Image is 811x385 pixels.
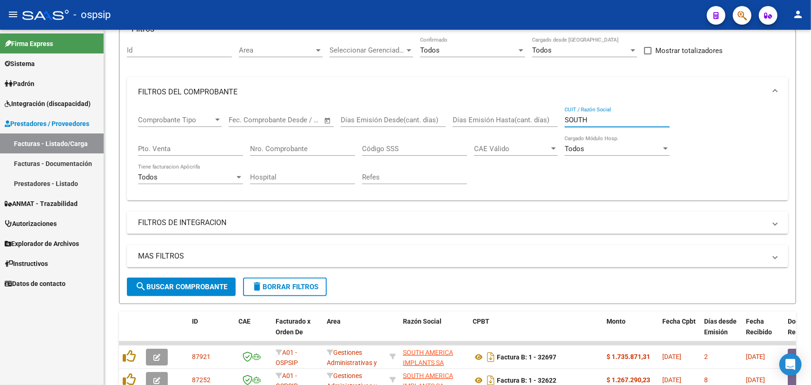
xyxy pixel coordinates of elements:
mat-icon: person [792,9,804,20]
span: Explorador de Archivos [5,239,79,249]
button: Buscar Comprobante [127,278,236,296]
span: Firma Express [5,39,53,49]
strong: $ 1.267.290,23 [607,376,650,384]
span: 2 [704,353,708,360]
mat-icon: menu [7,9,19,20]
strong: Factura B: 1 - 32622 [497,377,556,384]
i: Descargar documento [485,350,497,365]
datatable-header-cell: Monto [603,312,659,352]
span: Comprobante Tipo [138,116,213,124]
span: - ospsip [73,5,111,25]
span: Todos [532,46,552,54]
span: Area [327,318,341,325]
datatable-header-cell: Días desde Emisión [700,312,742,352]
span: Fecha Recibido [746,318,772,336]
span: 87252 [192,376,211,384]
span: Todos [138,173,158,181]
datatable-header-cell: Area [323,312,386,352]
div: FILTROS DEL COMPROBANTE [127,107,788,200]
input: End date [267,116,312,124]
input: Start date [229,116,259,124]
div: Open Intercom Messenger [779,353,802,376]
mat-expansion-panel-header: MAS FILTROS [127,245,788,267]
button: Borrar Filtros [243,278,327,296]
span: Todos [565,145,584,153]
span: Seleccionar Gerenciador [330,46,405,54]
span: Días desde Emisión [704,318,737,336]
span: Integración (discapacidad) [5,99,91,109]
datatable-header-cell: Facturado x Orden De [272,312,323,352]
span: 8 [704,376,708,384]
mat-expansion-panel-header: FILTROS DEL COMPROBANTE [127,77,788,107]
span: Datos de contacto [5,279,66,289]
datatable-header-cell: CPBT [469,312,603,352]
span: Instructivos [5,259,48,269]
span: CAE Válido [474,145,549,153]
datatable-header-cell: ID [188,312,235,352]
span: Mostrar totalizadores [655,45,723,56]
span: [DATE] [746,353,765,360]
mat-panel-title: MAS FILTROS [138,251,766,261]
span: Razón Social [403,318,442,325]
div: 30711903522 [403,347,465,367]
mat-panel-title: FILTROS DEL COMPROBANTE [138,87,766,97]
mat-icon: search [135,281,146,292]
span: ANMAT - Trazabilidad [5,199,78,209]
strong: $ 1.735.871,31 [607,353,650,360]
span: Padrón [5,79,34,89]
span: Facturado x Orden De [276,318,310,336]
span: Autorizaciones [5,219,57,229]
span: [DATE] [746,376,765,384]
span: Monto [607,318,626,325]
span: ID [192,318,198,325]
span: Area [239,46,314,54]
span: CPBT [473,318,489,325]
span: A01 - OSPSIP [276,349,298,367]
span: [DATE] [662,353,681,360]
mat-expansion-panel-header: FILTROS DE INTEGRACION [127,212,788,234]
span: 87921 [192,353,211,360]
mat-icon: delete [251,281,263,292]
span: Prestadores / Proveedores [5,119,89,129]
datatable-header-cell: Fecha Cpbt [659,312,700,352]
span: Borrar Filtros [251,283,318,291]
span: CAE [238,318,251,325]
button: Open calendar [323,115,333,126]
span: Fecha Cpbt [662,318,696,325]
datatable-header-cell: Razón Social [399,312,469,352]
span: SOUTH AMERICA IMPLANTS SA [403,349,453,367]
datatable-header-cell: CAE [235,312,272,352]
span: [DATE] [662,376,681,384]
strong: Factura B: 1 - 32697 [497,353,556,361]
mat-panel-title: FILTROS DE INTEGRACION [138,218,766,228]
span: Gestiones Administrativas y Otros [327,349,377,378]
span: Todos [420,46,440,54]
span: Buscar Comprobante [135,283,227,291]
span: Sistema [5,59,35,69]
datatable-header-cell: Fecha Recibido [742,312,784,352]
